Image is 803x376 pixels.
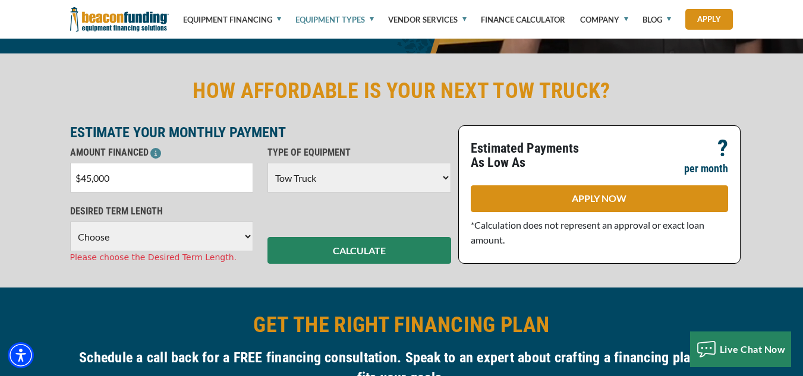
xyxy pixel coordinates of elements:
[471,141,593,170] p: Estimated Payments As Low As
[70,311,733,339] h2: GET THE RIGHT FINANCING PLAN
[267,237,451,264] button: CALCULATE
[70,204,254,219] p: DESIRED TERM LENGTH
[471,185,728,212] a: APPLY NOW
[717,141,728,156] p: ?
[8,342,34,368] div: Accessibility Menu
[70,163,254,192] input: $
[720,343,786,355] span: Live Chat Now
[70,125,451,140] p: ESTIMATE YOUR MONTHLY PAYMENT
[70,146,254,160] p: AMOUNT FINANCED
[70,251,254,264] div: Please choose the Desired Term Length.
[684,162,728,176] p: per month
[690,331,792,367] button: Live Chat Now
[471,219,704,245] span: *Calculation does not represent an approval or exact loan amount.
[685,9,733,30] a: Apply
[267,146,451,160] p: TYPE OF EQUIPMENT
[70,77,733,105] h2: HOW AFFORDABLE IS YOUR NEXT TOW TRUCK?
